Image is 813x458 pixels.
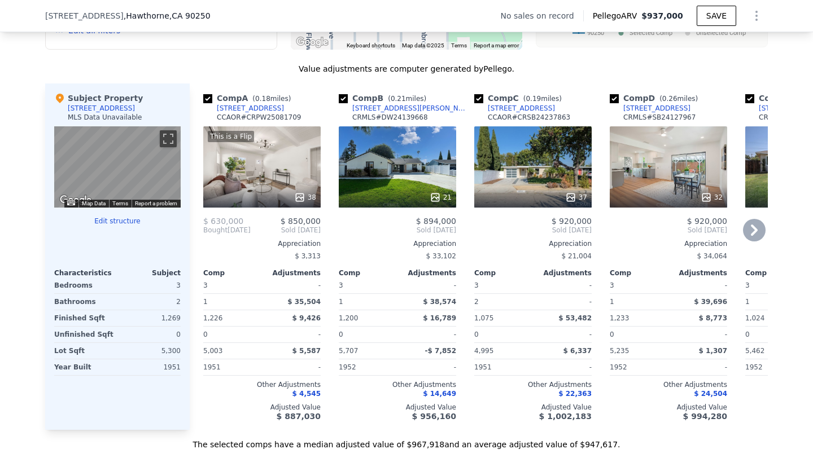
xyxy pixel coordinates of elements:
span: Map data ©2025 [402,42,444,49]
span: 4,995 [474,347,493,355]
div: CCAOR # CRSB24237863 [488,113,570,122]
div: CCAOR # CRPW25081709 [217,113,301,122]
a: [STREET_ADDRESS][PERSON_NAME] [339,104,470,113]
div: 1 [610,294,666,310]
span: 0 [339,331,343,338]
img: Google [57,193,94,208]
span: 3 [474,281,479,289]
div: Other Adjustments [203,380,321,389]
a: [STREET_ADDRESS] [610,104,690,113]
div: Other Adjustments [610,380,727,389]
div: Adjustments [668,268,727,278]
span: Sold [DATE] [474,226,592,235]
span: 3 [339,281,343,289]
span: ( miles) [655,95,702,103]
span: 0.18 [255,95,270,103]
span: $ 6,337 [563,347,592,355]
div: Appreciation [474,239,592,248]
span: $ 35,504 [287,298,321,306]
span: Bought [203,226,228,235]
span: $ 956,160 [412,412,456,421]
div: Adjusted Value [203,403,321,412]
text: Selected Comp [630,29,672,37]
div: Year Built [54,359,115,375]
span: Pellego ARV [593,10,642,21]
div: - [400,278,456,293]
div: [STREET_ADDRESS] [623,104,690,113]
span: $ 4,545 [292,390,321,398]
div: 1,269 [120,310,181,326]
span: 3 [610,281,614,289]
div: [STREET_ADDRESS] [68,104,135,113]
a: Open this area in Google Maps (opens a new window) [294,35,331,50]
div: No sales on record [500,10,583,21]
div: Subject Property [54,93,143,104]
div: 2 [120,294,181,310]
span: 0.21 [391,95,406,103]
div: Adjusted Value [339,403,456,412]
span: 1,075 [474,314,493,322]
a: Report a map error [474,42,519,49]
span: $ 630,000 [203,217,243,226]
div: 1 [339,294,395,310]
div: 21 [430,192,452,203]
a: [STREET_ADDRESS] [203,104,284,113]
div: This is a Flip [208,131,254,142]
span: $ 994,280 [683,412,727,421]
span: $ 33,102 [426,252,456,260]
a: Open this area in Google Maps (opens a new window) [57,193,94,208]
div: Comp [745,268,804,278]
div: Comp [474,268,533,278]
div: Street View [54,126,181,208]
span: $ 920,000 [552,217,592,226]
div: [DATE] [203,226,251,235]
span: , CA 90250 [169,11,211,20]
div: 1951 [120,359,181,375]
span: ( miles) [519,95,566,103]
div: - [264,327,321,342]
div: 32 [701,192,723,203]
span: 3 [203,281,208,289]
div: Adjustments [397,268,456,278]
div: Adjustments [533,268,592,278]
div: 1951 [203,359,260,375]
div: - [671,359,727,375]
span: 5,707 [339,347,358,355]
div: - [671,327,727,342]
div: 1952 [339,359,395,375]
img: Google [294,35,331,50]
div: 2 [474,294,531,310]
span: $ 22,363 [558,390,592,398]
span: $ 39,696 [694,298,727,306]
div: Adjustments [262,268,321,278]
span: 1,233 [610,314,629,322]
span: $ 53,482 [558,314,592,322]
div: Comp D [610,93,702,104]
span: $ 920,000 [687,217,727,226]
span: -$ 7,852 [425,347,456,355]
div: Appreciation [203,239,321,248]
button: SAVE [697,6,736,26]
div: - [535,359,592,375]
span: Sold [DATE] [339,226,456,235]
button: Show Options [745,5,768,27]
span: $ 38,574 [423,298,456,306]
div: MLS Data Unavailable [68,113,142,122]
div: Other Adjustments [339,380,456,389]
div: Adjusted Value [474,403,592,412]
div: 3 [120,278,181,293]
span: 0 [203,331,208,338]
div: - [264,359,321,375]
div: - [535,327,592,342]
span: $ 9,426 [292,314,321,322]
a: Terms (opens in new tab) [451,42,467,49]
button: Toggle fullscreen view [160,130,177,147]
button: Edit structure [54,217,181,226]
span: ( miles) [248,95,295,103]
div: 1 [203,294,260,310]
div: - [671,278,727,293]
div: Comp [203,268,262,278]
div: Comp A [203,93,295,104]
div: The selected comps have a median adjusted value of $967,918 and an average adjusted value of $947... [45,430,768,450]
span: ( miles) [383,95,431,103]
